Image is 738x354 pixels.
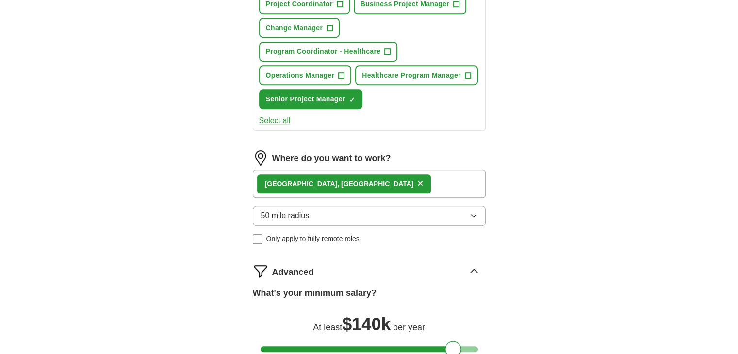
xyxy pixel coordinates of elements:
input: Only apply to fully remote roles [253,234,262,244]
span: Operations Manager [266,70,335,80]
label: What's your minimum salary? [253,287,377,300]
span: Senior Project Manager [266,94,345,104]
img: location.png [253,150,268,166]
button: Select all [259,115,291,127]
img: filter [253,263,268,279]
span: × [417,178,423,189]
span: Healthcare Program Manager [362,70,461,80]
strong: [GEOGRAPHIC_DATA] [265,180,338,188]
button: × [417,177,423,191]
span: Advanced [272,266,314,279]
button: Operations Manager [259,65,352,85]
label: Where do you want to work? [272,152,391,165]
span: At least [313,322,342,332]
span: $ 140k [342,314,391,334]
button: 50 mile radius [253,206,486,226]
button: Senior Project Manager✓ [259,89,362,109]
span: Change Manager [266,23,323,33]
span: 50 mile radius [261,210,310,222]
span: ✓ [349,96,355,104]
button: Program Coordinator - Healthcare [259,42,398,62]
button: Change Manager [259,18,340,38]
button: Healthcare Program Manager [355,65,478,85]
div: , [GEOGRAPHIC_DATA] [265,179,414,189]
span: per year [393,322,425,332]
span: Only apply to fully remote roles [266,234,360,244]
span: Program Coordinator - Healthcare [266,47,381,57]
